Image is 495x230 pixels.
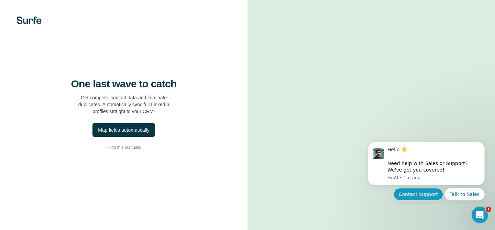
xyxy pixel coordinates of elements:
button: Map fields automatically [92,123,155,137]
div: Map fields automatically [98,127,149,133]
img: Surfe's logo [16,17,42,24]
button: Quick reply: Contact Support [36,52,86,65]
div: Hello ☀️ ​ Need help with Sales or Support? We've got you covered! [30,11,122,37]
img: Profile image for FinAI [15,12,26,23]
p: Get complete contact data and eliminate duplicates. Automatically sync full LinkedIn profiles str... [78,94,169,115]
div: Quick reply options [10,52,127,65]
div: Message content [30,11,122,37]
span: 1 [486,207,491,212]
p: Message from FinAI, sent 1m ago [30,39,122,45]
div: message notification from FinAI, 1m ago. Hello ☀️ ​ Need help with Sales or Support? We've got yo... [10,6,127,50]
h4: One last wave to catch [71,78,177,90]
button: Quick reply: Talk to Sales [87,52,127,65]
iframe: Intercom notifications message [357,136,495,205]
span: I’ll do this manually [106,144,141,151]
button: I’ll do this manually [14,142,234,153]
iframe: Intercom live chat [472,207,488,223]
